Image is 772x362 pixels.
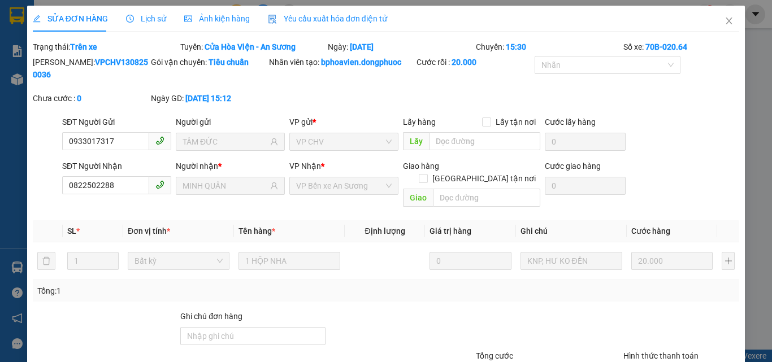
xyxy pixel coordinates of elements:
[327,41,474,53] div: Ngày:
[433,189,540,207] input: Dọc đường
[33,92,149,104] div: Chưa cước :
[62,160,171,172] div: SĐT Người Nhận
[403,117,436,127] span: Lấy hàng
[183,180,268,192] input: Tên người nhận
[179,41,327,53] div: Tuyến:
[475,41,622,53] div: Chuyến:
[722,252,735,270] button: plus
[176,116,285,128] div: Người gửi
[645,42,687,51] b: 70B-020.64
[476,351,513,360] span: Tổng cước
[238,252,340,270] input: VD: Bàn, Ghế
[62,116,171,128] div: SĐT Người Gửi
[126,15,134,23] span: clock-circle
[176,160,285,172] div: Người nhận
[67,226,76,235] span: SL
[128,226,170,235] span: Đơn vị tính
[403,162,439,171] span: Giao hàng
[545,117,596,127] label: Cước lấy hàng
[725,16,734,25] span: close
[521,252,622,270] input: Ghi Chú
[268,14,387,23] span: Yêu cầu xuất hóa đơn điện tử
[350,42,374,51] b: [DATE]
[429,132,540,150] input: Dọc đường
[516,220,627,242] th: Ghi chú
[623,351,699,360] label: Hình thức thanh toán
[238,226,275,235] span: Tên hàng
[289,162,321,171] span: VP Nhận
[545,162,601,171] label: Cước giao hàng
[365,226,405,235] span: Định lượng
[268,15,277,24] img: icon
[209,58,249,67] b: Tiêu chuẩn
[270,138,278,146] span: user
[180,312,242,321] label: Ghi chú đơn hàng
[321,58,401,67] b: bphoavien.dongphuoc
[269,56,414,68] div: Nhân viên tạo:
[428,172,540,185] span: [GEOGRAPHIC_DATA] tận nơi
[430,226,471,235] span: Giá trị hàng
[713,6,745,37] button: Close
[155,180,164,189] span: phone
[77,94,81,103] b: 0
[403,189,433,207] span: Giao
[126,14,166,23] span: Lịch sử
[417,56,532,68] div: Cước rồi :
[622,41,740,53] div: Số xe:
[296,177,392,194] span: VP Bến xe An Sương
[545,177,626,195] input: Cước giao hàng
[296,133,392,150] span: VP CHV
[430,252,511,270] input: 0
[32,41,179,53] div: Trạng thái:
[37,285,299,297] div: Tổng: 1
[183,136,268,148] input: Tên người gửi
[70,42,97,51] b: Trên xe
[151,92,267,104] div: Ngày GD:
[184,14,250,23] span: Ảnh kiện hàng
[37,252,55,270] button: delete
[33,14,108,23] span: SỬA ĐƠN HÀNG
[270,182,278,190] span: user
[403,132,429,150] span: Lấy
[289,116,398,128] div: VP gửi
[491,116,540,128] span: Lấy tận nơi
[33,15,41,23] span: edit
[33,56,149,81] div: [PERSON_NAME]:
[180,327,326,345] input: Ghi chú đơn hàng
[205,42,296,51] b: Cửa Hòa Viện - An Sương
[452,58,476,67] b: 20.000
[185,94,231,103] b: [DATE] 15:12
[631,226,670,235] span: Cước hàng
[631,252,713,270] input: 0
[506,42,526,51] b: 15:30
[151,56,267,68] div: Gói vận chuyển:
[135,252,223,269] span: Bất kỳ
[155,136,164,145] span: phone
[184,15,192,23] span: picture
[545,133,626,151] input: Cước lấy hàng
